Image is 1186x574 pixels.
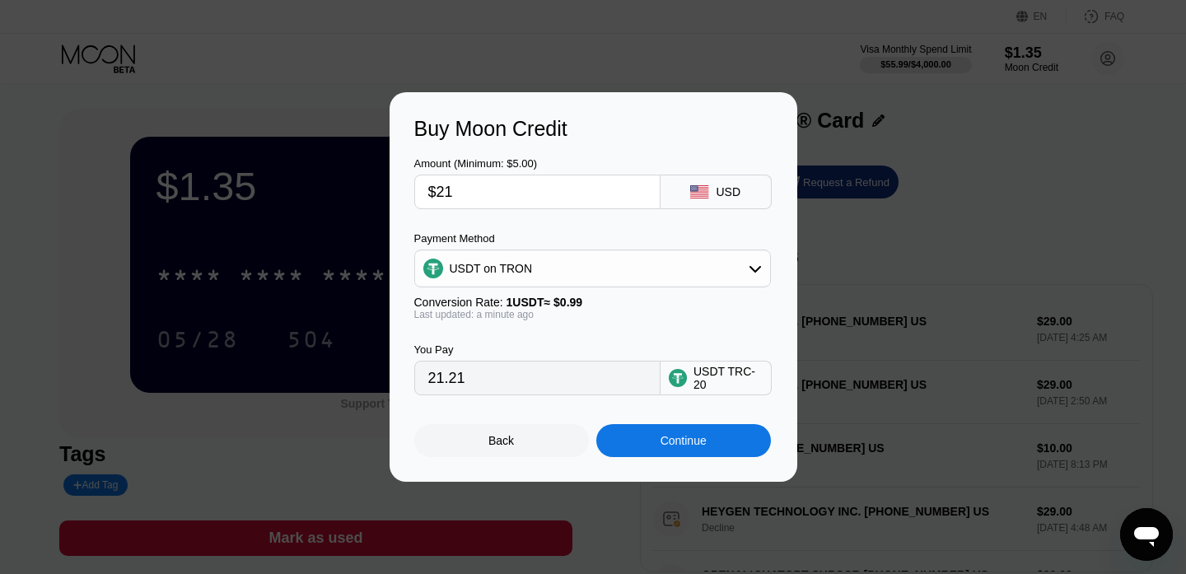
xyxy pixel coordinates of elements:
[488,434,514,447] div: Back
[414,157,661,170] div: Amount (Minimum: $5.00)
[414,309,771,320] div: Last updated: a minute ago
[414,424,589,457] div: Back
[1120,508,1173,561] iframe: Кнопка запуска окна обмена сообщениями
[450,262,533,275] div: USDT on TRON
[414,343,661,356] div: You Pay
[414,232,771,245] div: Payment Method
[596,424,771,457] div: Continue
[428,175,647,208] input: $0.00
[661,434,707,447] div: Continue
[415,252,770,285] div: USDT on TRON
[693,365,763,391] div: USDT TRC-20
[414,296,771,309] div: Conversion Rate:
[507,296,583,309] span: 1 USDT ≈ $0.99
[414,117,773,141] div: Buy Moon Credit
[716,185,740,198] div: USD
